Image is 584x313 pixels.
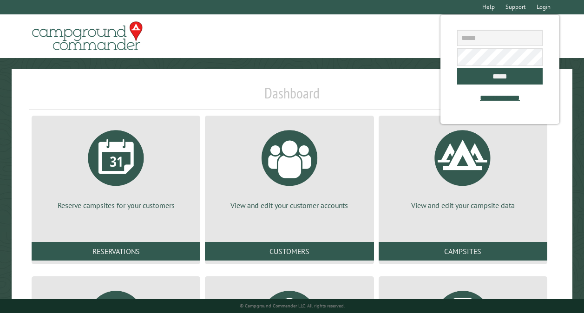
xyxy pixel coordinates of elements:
a: View and edit your campsite data [390,123,536,210]
small: © Campground Commander LLC. All rights reserved. [240,303,345,309]
a: Campsites [379,242,547,261]
p: View and edit your campsite data [390,200,536,210]
a: Reservations [32,242,200,261]
h1: Dashboard [29,84,555,110]
p: View and edit your customer accounts [216,200,362,210]
a: Customers [205,242,374,261]
a: Reserve campsites for your customers [43,123,189,210]
p: Reserve campsites for your customers [43,200,189,210]
img: Campground Commander [29,18,145,54]
a: View and edit your customer accounts [216,123,362,210]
